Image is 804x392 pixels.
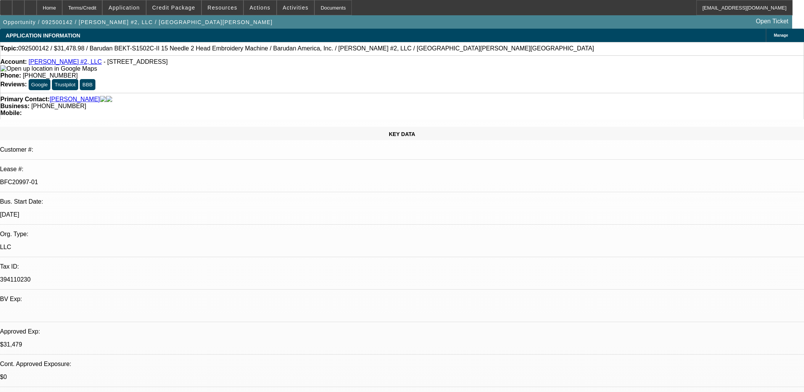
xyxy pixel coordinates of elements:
a: Open Ticket [753,15,791,28]
span: Actions [250,5,271,11]
span: Application [108,5,140,11]
strong: Business: [0,103,29,109]
strong: Account: [0,58,27,65]
button: BBB [80,79,95,90]
a: [PERSON_NAME] #2, LLC [29,58,102,65]
span: [PHONE_NUMBER] [31,103,86,109]
strong: Topic: [0,45,18,52]
a: [PERSON_NAME] [50,96,100,103]
span: [PHONE_NUMBER] [23,72,78,79]
span: 092500142 / $31,478.98 / Barudan BEKT-S1502C-II 15 Needle 2 Head Embroidery Machine / Barudan Ame... [18,45,594,52]
img: linkedin-icon.png [106,96,112,103]
span: APPLICATION INFORMATION [6,32,80,39]
strong: Reviews: [0,81,27,87]
strong: Phone: [0,72,21,79]
button: Trustpilot [52,79,78,90]
span: Credit Package [152,5,195,11]
button: Credit Package [147,0,201,15]
span: Manage [774,33,788,37]
strong: Mobile: [0,110,22,116]
span: Resources [208,5,237,11]
button: Google [29,79,50,90]
span: KEY DATA [389,131,415,137]
a: View Google Maps [0,65,97,72]
button: Resources [202,0,243,15]
span: Opportunity / 092500142 / [PERSON_NAME] #2, LLC / [GEOGRAPHIC_DATA][PERSON_NAME] [3,19,272,25]
button: Application [103,0,145,15]
button: Actions [244,0,276,15]
img: Open up location in Google Maps [0,65,97,72]
span: - [STREET_ADDRESS] [103,58,168,65]
button: Activities [277,0,314,15]
span: Activities [283,5,309,11]
strong: Primary Contact: [0,96,50,103]
img: facebook-icon.png [100,96,106,103]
